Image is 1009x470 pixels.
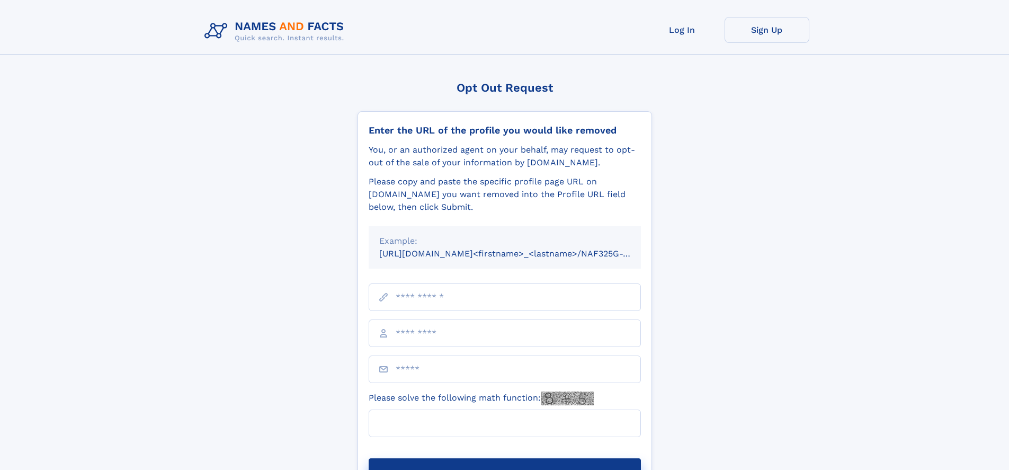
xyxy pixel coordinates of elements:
[379,249,661,259] small: [URL][DOMAIN_NAME]<firstname>_<lastname>/NAF325G-xxxxxxxx
[369,144,641,169] div: You, or an authorized agent on your behalf, may request to opt-out of the sale of your informatio...
[640,17,725,43] a: Log In
[200,17,353,46] img: Logo Names and Facts
[369,175,641,214] div: Please copy and paste the specific profile page URL on [DOMAIN_NAME] you want removed into the Pr...
[379,235,630,247] div: Example:
[358,81,652,94] div: Opt Out Request
[369,125,641,136] div: Enter the URL of the profile you would like removed
[369,392,594,405] label: Please solve the following math function:
[725,17,809,43] a: Sign Up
